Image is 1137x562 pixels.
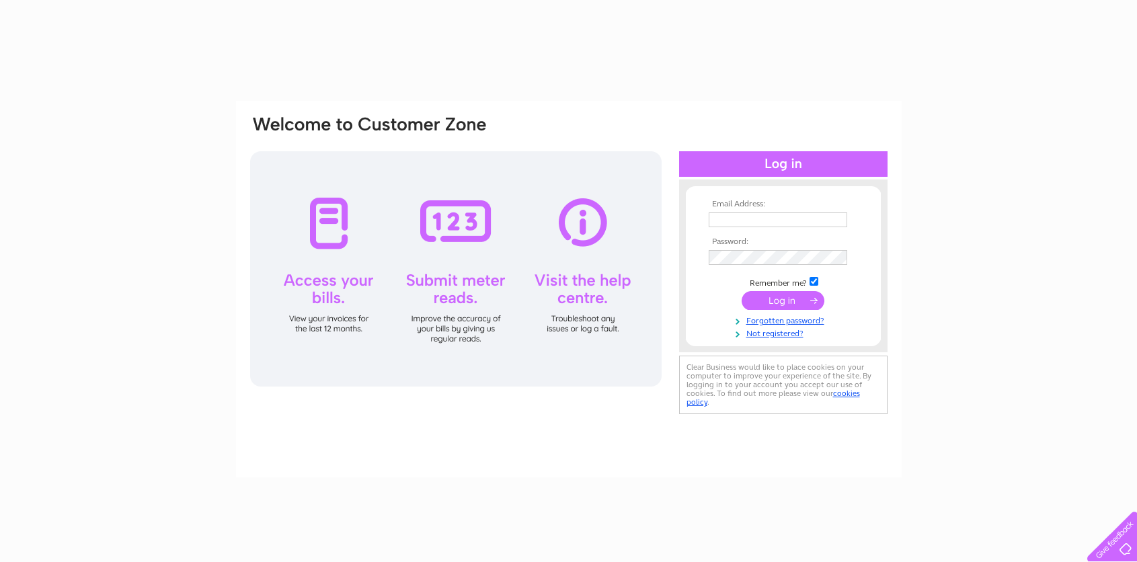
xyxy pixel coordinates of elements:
th: Email Address: [705,200,861,209]
a: Forgotten password? [709,313,861,326]
a: cookies policy [687,389,860,407]
th: Password: [705,237,861,247]
td: Remember me? [705,275,861,288]
div: Clear Business would like to place cookies on your computer to improve your experience of the sit... [679,356,888,414]
input: Submit [742,291,824,310]
a: Not registered? [709,326,861,339]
